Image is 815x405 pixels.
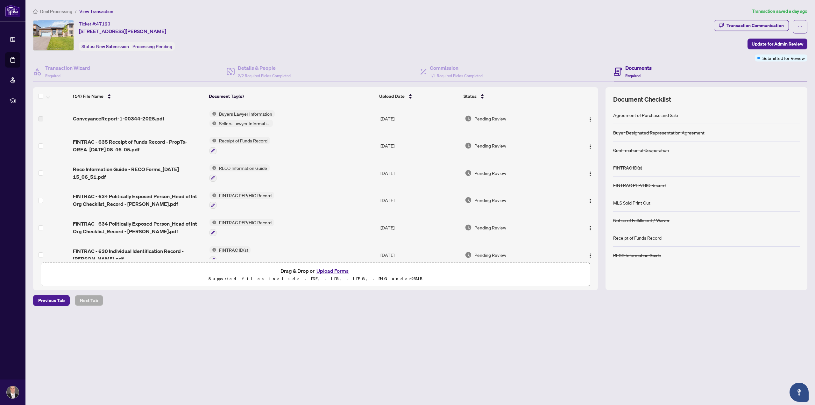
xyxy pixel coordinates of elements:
[461,87,566,105] th: Status
[378,105,462,132] td: [DATE]
[748,39,807,49] button: Update for Admin Review
[378,159,462,187] td: [DATE]
[75,8,77,15] li: /
[625,64,652,72] h4: Documents
[73,220,204,235] span: FINTRAC - 634 Politically Exposed Person_Head of Int Org Checklist_Record - [PERSON_NAME].pdf
[45,64,90,72] h4: Transaction Wizard
[752,8,807,15] article: Transaction saved a day ago
[280,267,351,275] span: Drag & Drop or
[79,9,113,14] span: View Transaction
[430,73,483,78] span: 1/1 Required Fields Completed
[209,120,216,127] img: Status Icon
[378,241,462,269] td: [DATE]
[209,164,270,182] button: Status IconRECO Information Guide
[465,115,472,122] img: Document Status
[79,42,175,51] div: Status:
[379,93,405,100] span: Upload Date
[378,214,462,241] td: [DATE]
[465,197,472,204] img: Document Status
[216,110,275,117] span: Buyers Lawyer Information
[613,217,670,224] div: Notice of Fulfillment / Waiver
[73,165,204,181] span: Reco Information Guide - RECO Forms_[DATE] 15_06_51.pdf
[474,224,506,231] span: Pending Review
[209,137,270,154] button: Status IconReceipt of Funds Record
[75,295,103,306] button: Next Tab
[714,20,789,31] button: Transaction Communication
[474,142,506,149] span: Pending Review
[585,195,595,205] button: Logo
[613,164,642,171] div: FINTRAC ID(s)
[209,246,251,264] button: Status IconFINTRAC ID(s)
[206,87,377,105] th: Document Tag(s)
[585,168,595,178] button: Logo
[762,54,805,61] span: Submitted for Review
[38,295,65,306] span: Previous Tab
[96,44,172,49] span: New Submission - Processing Pending
[41,263,590,286] span: Drag & Drop orUpload FormsSupported files include .PDF, .JPG, .JPEG, .PNG under25MB
[79,27,166,35] span: [STREET_ADDRESS][PERSON_NAME]
[209,246,216,253] img: Status Icon
[613,112,678,119] div: Agreement of Purchase and Sale
[79,20,110,27] div: Ticket #:
[33,20,74,50] img: IMG-X12295417_1.jpg
[585,113,595,124] button: Logo
[588,171,593,176] img: Logo
[752,39,803,49] span: Update for Admin Review
[585,222,595,233] button: Logo
[238,64,291,72] h4: Details & People
[465,170,472,177] img: Document Status
[96,21,110,27] span: 47123
[613,95,671,104] span: Document Checklist
[216,246,251,253] span: FINTRAC ID(s)
[465,224,472,231] img: Document Status
[613,147,669,154] div: Confirmation of Cooperation
[588,226,593,231] img: Logo
[474,170,506,177] span: Pending Review
[33,295,70,306] button: Previous Tab
[73,247,204,263] span: FINTRAC - 630 Individual Identification Record - [PERSON_NAME].pdf
[216,120,273,127] span: Sellers Lawyer Information
[798,25,802,29] span: ellipsis
[377,87,461,105] th: Upload Date
[216,192,274,199] span: FINTRAC PEP/HIO Record
[474,115,506,122] span: Pending Review
[625,73,641,78] span: Required
[465,251,472,258] img: Document Status
[585,141,595,151] button: Logo
[209,137,216,144] img: Status Icon
[430,64,483,72] h4: Commission
[464,93,477,100] span: Status
[33,9,38,14] span: home
[588,253,593,258] img: Logo
[209,164,216,171] img: Status Icon
[613,182,666,189] div: FINTRAC PEP/HIO Record
[216,164,270,171] span: RECO Information Guide
[613,199,650,206] div: MLS Sold Print Out
[70,87,207,105] th: (14) File Name
[73,93,103,100] span: (14) File Name
[209,110,216,117] img: Status Icon
[45,275,586,283] p: Supported files include .PDF, .JPG, .JPEG, .PNG under 25 MB
[216,219,274,226] span: FINTRAC PEP/HIO Record
[216,137,270,144] span: Receipt of Funds Record
[790,383,809,402] button: Open asap
[45,73,60,78] span: Required
[378,132,462,159] td: [DATE]
[613,252,661,259] div: RECO Information Guide
[474,197,506,204] span: Pending Review
[588,117,593,122] img: Logo
[465,142,472,149] img: Document Status
[474,251,506,258] span: Pending Review
[613,234,662,241] div: Receipt of Funds Record
[238,73,291,78] span: 2/2 Required Fields Completed
[585,250,595,260] button: Logo
[315,267,351,275] button: Upload Forms
[588,144,593,149] img: Logo
[209,192,274,209] button: Status IconFINTRAC PEP/HIO Record
[40,9,72,14] span: Deal Processing
[73,192,204,208] span: FINTRAC - 634 Politically Exposed Person_Head of Int Org Checklist_Record - [PERSON_NAME].pdf
[588,199,593,204] img: Logo
[209,219,216,226] img: Status Icon
[726,20,784,31] div: Transaction Communication
[73,138,204,153] span: FINTRAC - 635 Receipt of Funds Record - PropTx-OREA_[DATE] 08_46_05.pdf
